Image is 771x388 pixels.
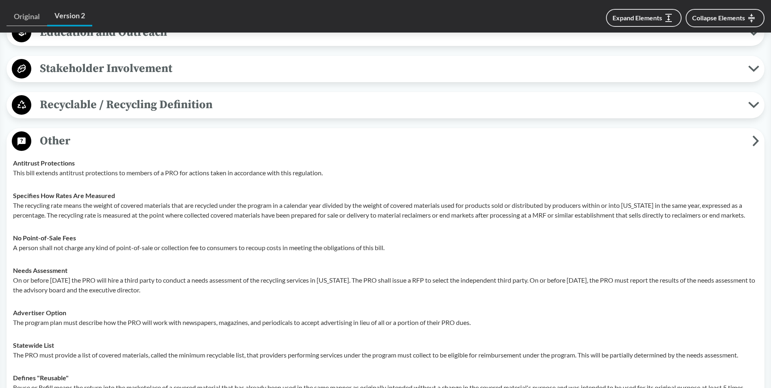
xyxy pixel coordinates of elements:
strong: Specifies How Rates Are Measured [13,192,115,199]
button: Other [9,131,762,152]
span: Other [31,132,752,150]
p: The PRO must provide a list of covered materials, called the minimum recyclable list, that provid... [13,350,758,360]
a: Original [7,7,47,26]
strong: Statewide List [13,341,54,349]
strong: Defines "Reusable" [13,374,69,381]
strong: Needs Assessment [13,266,67,274]
p: The recycling rate means the weight of covered materials that are recycled under the program in a... [13,201,758,220]
strong: Advertiser Option [13,309,66,316]
p: The program plan must describe how the PRO will work with newspapers, magazines, and periodicals ... [13,318,758,327]
button: Expand Elements [606,9,682,27]
p: On or before [DATE] the PRO will hire a third party to conduct a needs assessment of the recyclin... [13,275,758,295]
p: A person shall not charge any kind of point-of-sale or collection fee to consumers to recoup cost... [13,243,758,253]
p: This bill extends antitrust protections to members of a PRO for actions taken in accordance with ... [13,168,758,178]
strong: No Point-of-Sale Fees [13,234,76,242]
button: Collapse Elements [686,9,764,27]
strong: Antitrust Protections [13,159,75,167]
button: Stakeholder Involvement [9,59,762,79]
button: Recyclable / Recycling Definition [9,95,762,116]
span: Stakeholder Involvement [31,59,748,78]
a: Version 2 [47,7,92,26]
button: Education and Outreach [9,22,762,43]
span: Recyclable / Recycling Definition [31,96,748,114]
